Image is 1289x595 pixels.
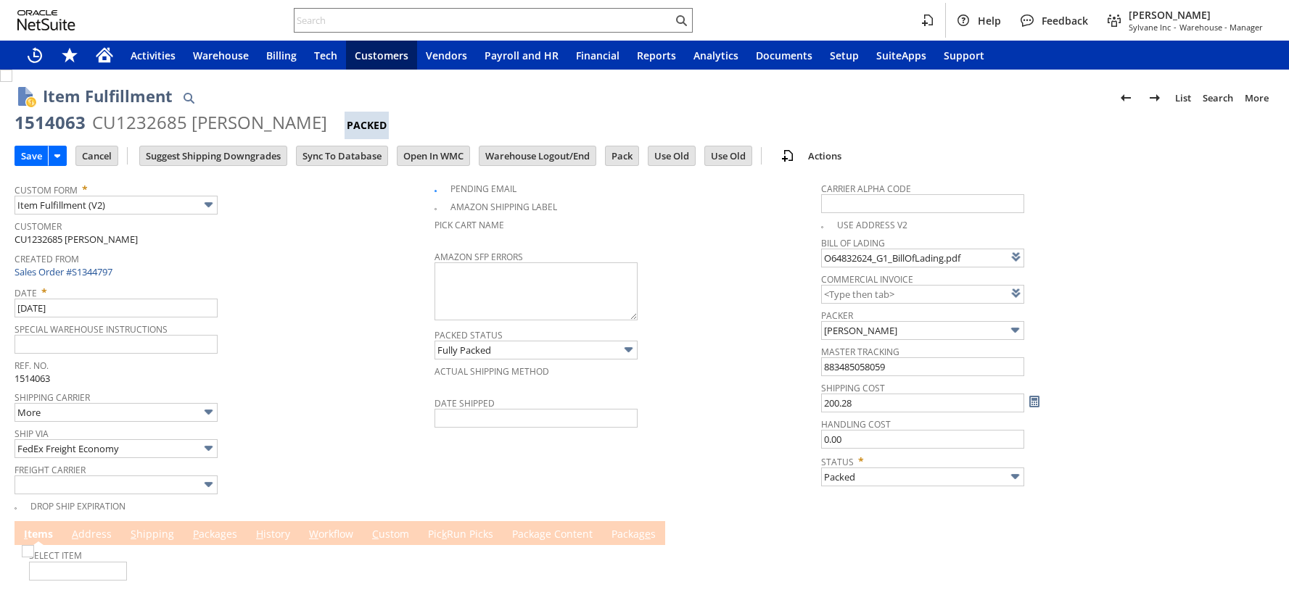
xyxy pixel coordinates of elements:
img: More Options [1007,322,1024,338]
a: Warehouse [184,41,258,70]
img: Next [1146,89,1164,107]
img: More Options [200,196,217,213]
a: Documents [747,41,821,70]
input: Warehouse Logout/End [479,146,596,165]
a: Custom [368,527,413,543]
span: Analytics [693,49,738,62]
input: Item Fulfillment (V2) [15,196,218,215]
a: Drop Ship Expiration [30,500,125,512]
a: Select Item [29,549,82,562]
a: Use Address V2 [837,219,907,231]
a: Customer [15,220,62,233]
svg: Home [96,46,113,64]
input: Pack [606,146,638,165]
span: P [193,527,199,541]
a: More [1239,86,1274,109]
a: Activities [122,41,184,70]
span: Payroll and HR [485,49,559,62]
a: Payroll and HR [476,41,567,70]
a: Date Shipped [435,397,495,409]
img: More Options [200,404,217,420]
span: S [131,527,136,541]
img: More Options [620,341,637,358]
span: C [372,527,379,541]
a: Shipping Cost [821,382,885,394]
a: Analytics [685,41,747,70]
span: Feedback [1042,14,1088,28]
a: Freight Carrier [15,464,86,476]
a: Address [68,527,115,543]
a: PickRun Picks [424,527,497,543]
span: Financial [576,49,619,62]
a: Amazon SFP Errors [435,251,523,263]
a: Ship Via [15,428,49,440]
a: Pending Email [450,183,516,195]
a: Shipping [127,527,178,543]
span: e [645,527,651,541]
span: A [72,527,78,541]
input: Daniel Rainey Jr [821,321,1024,340]
a: Vendors [417,41,476,70]
div: Packed [345,112,389,139]
span: g [540,527,545,541]
a: Tech [305,41,346,70]
input: FedEx Freight Economy [15,439,218,458]
span: 1514063 [15,372,50,385]
a: Pick Cart Name [435,219,504,231]
img: More Options [1007,468,1024,485]
input: Use Old [648,146,695,165]
span: Setup [830,49,859,62]
img: More Options [200,440,217,457]
a: Status [821,456,854,468]
a: Packer [821,309,853,322]
span: CU1232685 [PERSON_NAME] [15,233,138,246]
a: Packages [189,527,241,543]
img: Previous [1117,89,1134,107]
a: Custom Form [15,184,78,196]
img: More Options [200,476,217,493]
input: <Type then tab> [821,249,1024,267]
span: Vendors [426,49,467,62]
input: Open In WMC [398,146,469,165]
span: - [1174,22,1177,33]
input: Cancel [76,146,118,165]
a: Workflow [305,527,357,543]
span: H [256,527,263,541]
span: Reports [637,49,676,62]
a: Bill Of Lading [821,237,885,249]
span: Documents [756,49,812,62]
a: Support [935,41,993,70]
input: Suggest Shipping Downgrades [140,146,287,165]
span: Billing [266,49,297,62]
span: Tech [314,49,337,62]
a: Commercial Invoice [821,273,913,286]
svg: Search [672,12,690,29]
div: Shortcuts [52,41,87,70]
span: Help [978,14,1001,28]
a: Handling Cost [821,418,891,430]
a: Reports [628,41,685,70]
a: Amazon Shipping Label [450,201,557,213]
a: Customers [346,41,417,70]
img: Quick Find [180,89,197,107]
a: Ref. No. [15,359,49,372]
span: I [24,527,28,541]
a: Packed Status [435,329,503,341]
h1: Item Fulfillment [43,84,173,108]
span: Warehouse [193,49,249,62]
input: Sync To Database [297,146,387,165]
a: Search [1197,86,1239,109]
a: Setup [821,41,868,70]
a: SuiteApps [868,41,935,70]
a: Special Warehouse Instructions [15,323,168,336]
a: Carrier Alpha Code [821,183,911,195]
span: Activities [131,49,176,62]
a: Recent Records [17,41,52,70]
input: Packed [821,467,1024,486]
a: Packages [608,527,659,543]
a: Created From [15,253,79,265]
a: Items [20,527,57,543]
a: Shipping Carrier [15,391,90,404]
a: Sales Order #S1344797 [15,265,116,278]
input: More [15,403,218,422]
